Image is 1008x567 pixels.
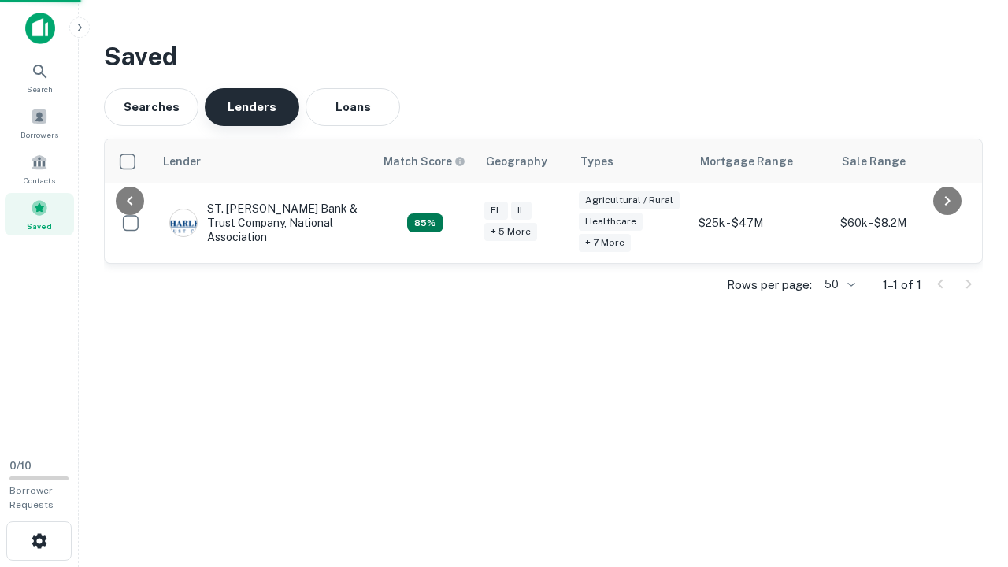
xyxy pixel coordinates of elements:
[306,88,400,126] button: Loans
[486,152,547,171] div: Geography
[163,152,201,171] div: Lender
[104,38,983,76] h3: Saved
[407,213,443,232] div: Capitalize uses an advanced AI algorithm to match your search with the best lender. The match sco...
[5,102,74,144] a: Borrowers
[929,441,1008,517] iframe: Chat Widget
[818,273,858,296] div: 50
[24,174,55,187] span: Contacts
[484,223,537,241] div: + 5 more
[27,220,52,232] span: Saved
[832,139,974,183] th: Sale Range
[170,209,197,236] img: picture
[691,139,832,183] th: Mortgage Range
[832,183,974,263] td: $60k - $8.2M
[883,276,921,295] p: 1–1 of 1
[384,153,465,170] div: Capitalize uses an advanced AI algorithm to match your search with the best lender. The match sco...
[700,152,793,171] div: Mortgage Range
[104,88,198,126] button: Searches
[5,193,74,235] a: Saved
[9,460,31,472] span: 0 / 10
[476,139,571,183] th: Geography
[511,202,532,220] div: IL
[484,202,508,220] div: FL
[5,147,74,190] a: Contacts
[205,88,299,126] button: Lenders
[691,183,832,263] td: $25k - $47M
[580,152,613,171] div: Types
[9,485,54,510] span: Borrower Requests
[842,152,906,171] div: Sale Range
[27,83,53,95] span: Search
[25,13,55,44] img: capitalize-icon.png
[571,139,691,183] th: Types
[579,191,680,209] div: Agricultural / Rural
[727,276,812,295] p: Rows per page:
[20,128,58,141] span: Borrowers
[154,139,374,183] th: Lender
[169,202,358,245] div: ST. [PERSON_NAME] Bank & Trust Company, National Association
[5,56,74,98] a: Search
[374,139,476,183] th: Capitalize uses an advanced AI algorithm to match your search with the best lender. The match sco...
[579,234,631,252] div: + 7 more
[384,153,462,170] h6: Match Score
[579,213,643,231] div: Healthcare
